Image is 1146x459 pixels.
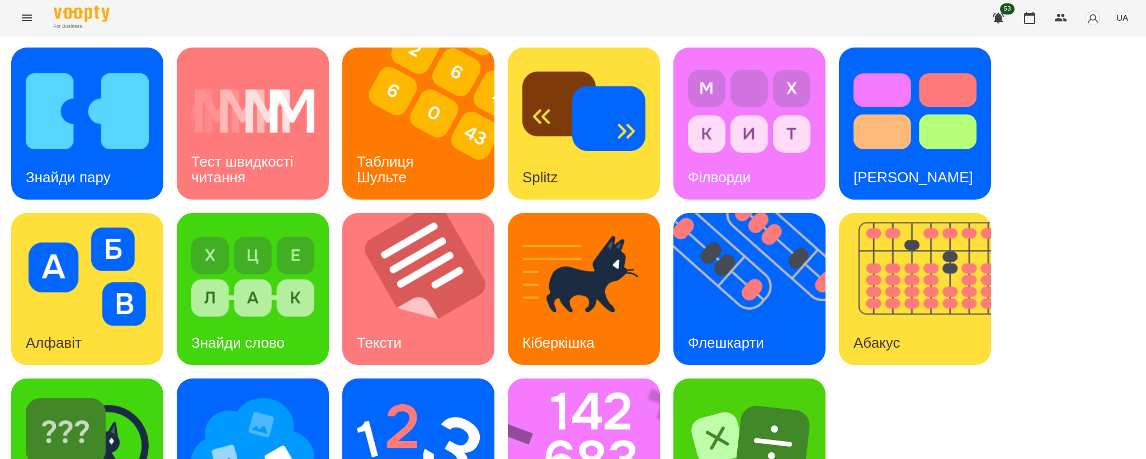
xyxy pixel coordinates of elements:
img: Абакус [839,213,1005,365]
a: ФлешкартиФлешкарти [673,213,826,365]
h3: [PERSON_NAME] [853,169,973,186]
img: Знайди слово [191,228,314,326]
a: АбакусАбакус [839,213,991,365]
img: Splitz [522,62,645,160]
h3: Флешкарти [688,334,764,351]
img: Кіберкішка [522,228,645,326]
a: КіберкішкаКіберкішка [508,213,660,365]
a: Тест швидкості читанняТест швидкості читання [177,48,329,200]
span: For Business [54,23,110,30]
img: Тексти [342,213,508,365]
a: Тест Струпа[PERSON_NAME] [839,48,991,200]
span: 53 [1000,3,1015,15]
button: UA [1112,7,1133,28]
a: SplitzSplitz [508,48,660,200]
h3: Таблиця Шульте [357,153,418,185]
span: UA [1116,12,1128,23]
h3: Алфавіт [26,334,82,351]
a: АлфавітАлфавіт [11,213,163,365]
img: Тест Струпа [853,62,977,160]
img: Таблиця Шульте [342,48,508,200]
img: Філворди [688,62,811,160]
h3: Знайди слово [191,334,285,351]
a: ФілвордиФілворди [673,48,826,200]
h3: Філворди [688,169,751,186]
img: Voopty Logo [54,6,110,22]
img: Знайди пару [26,62,149,160]
img: avatar_s.png [1085,10,1101,26]
button: Menu [13,4,40,31]
img: Флешкарти [673,213,840,365]
h3: Знайди пару [26,169,111,186]
a: Знайди словоЗнайди слово [177,213,329,365]
a: Таблиця ШультеТаблиця Шульте [342,48,494,200]
img: Тест швидкості читання [191,62,314,160]
h3: Splitz [522,169,558,186]
img: Алфавіт [26,228,149,326]
h3: Кіберкішка [522,334,595,351]
a: Знайди паруЗнайди пару [11,48,163,200]
h3: Тест швидкості читання [191,153,297,185]
h3: Абакус [853,334,900,351]
a: ТекстиТексти [342,213,494,365]
h3: Тексти [357,334,402,351]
